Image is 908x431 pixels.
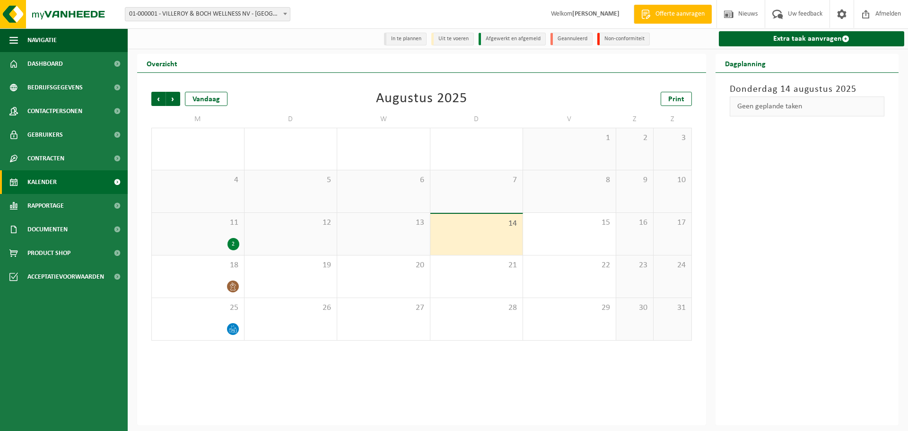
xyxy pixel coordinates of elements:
[249,260,332,271] span: 19
[528,218,611,228] span: 15
[634,5,712,24] a: Offerte aanvragen
[157,303,239,313] span: 25
[337,111,430,128] td: W
[435,175,518,185] span: 7
[342,175,425,185] span: 6
[185,92,227,106] div: Vandaag
[27,218,68,241] span: Documenten
[157,175,239,185] span: 4
[27,123,63,147] span: Gebruikers
[342,218,425,228] span: 13
[435,260,518,271] span: 21
[430,111,524,128] td: D
[572,10,620,18] strong: [PERSON_NAME]
[249,218,332,228] span: 12
[621,218,649,228] span: 16
[528,175,611,185] span: 8
[653,9,707,19] span: Offerte aanvragen
[479,33,546,45] li: Afgewerkt en afgemeld
[384,33,427,45] li: In te plannen
[249,303,332,313] span: 26
[716,54,775,72] h2: Dagplanning
[244,111,338,128] td: D
[668,96,684,103] span: Print
[27,76,83,99] span: Bedrijfsgegevens
[621,175,649,185] span: 9
[654,111,691,128] td: Z
[658,218,686,228] span: 17
[661,92,692,106] a: Print
[376,92,467,106] div: Augustus 2025
[157,218,239,228] span: 11
[621,303,649,313] span: 30
[528,133,611,143] span: 1
[621,133,649,143] span: 2
[27,241,70,265] span: Product Shop
[658,175,686,185] span: 10
[27,170,57,194] span: Kalender
[431,33,474,45] li: Uit te voeren
[730,82,885,97] h3: Donderdag 14 augustus 2025
[157,260,239,271] span: 18
[151,111,244,128] td: M
[342,260,425,271] span: 20
[27,265,104,289] span: Acceptatievoorwaarden
[342,303,425,313] span: 27
[249,175,332,185] span: 5
[616,111,654,128] td: Z
[550,33,593,45] li: Geannuleerd
[719,31,905,46] a: Extra taak aanvragen
[27,28,57,52] span: Navigatie
[125,8,290,21] span: 01-000001 - VILLEROY & BOCH WELLNESS NV - ROESELARE
[27,194,64,218] span: Rapportage
[166,92,180,106] span: Volgende
[27,52,63,76] span: Dashboard
[27,99,82,123] span: Contactpersonen
[137,54,187,72] h2: Overzicht
[658,303,686,313] span: 31
[528,260,611,271] span: 22
[597,33,650,45] li: Non-conformiteit
[435,219,518,229] span: 14
[658,133,686,143] span: 3
[730,97,885,116] div: Geen geplande taken
[621,260,649,271] span: 23
[151,92,166,106] span: Vorige
[523,111,616,128] td: V
[658,260,686,271] span: 24
[227,238,239,250] div: 2
[435,303,518,313] span: 28
[528,303,611,313] span: 29
[27,147,64,170] span: Contracten
[125,7,290,21] span: 01-000001 - VILLEROY & BOCH WELLNESS NV - ROESELARE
